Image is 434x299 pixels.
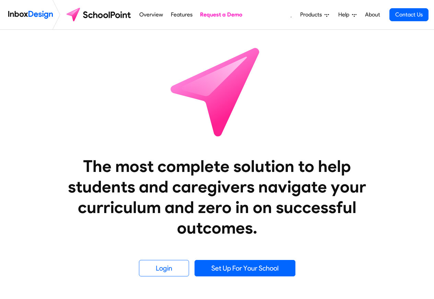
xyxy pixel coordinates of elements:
[54,156,380,238] heading: The most complete solution to help students and caregivers navigate your curriculum and zero in o...
[139,260,189,276] a: Login
[300,11,325,19] span: Products
[195,260,295,276] a: Set Up For Your School
[336,8,359,22] a: Help
[338,11,352,19] span: Help
[63,7,136,23] img: schoolpoint logo
[297,8,332,22] a: Products
[169,8,194,22] a: Features
[198,8,244,22] a: Request a Demo
[138,8,165,22] a: Overview
[363,8,382,22] a: About
[389,8,429,21] a: Contact Us
[155,30,279,153] img: icon_schoolpoint.svg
